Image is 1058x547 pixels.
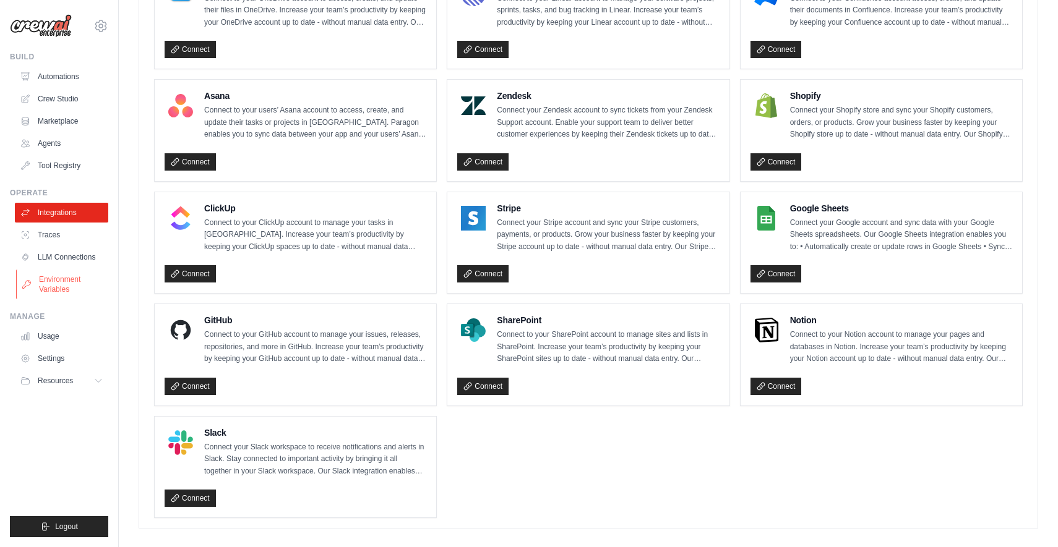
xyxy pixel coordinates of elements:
div: Build [10,52,108,62]
img: Stripe Logo [461,206,486,231]
img: SharePoint Logo [461,318,486,342]
a: Connect [165,153,216,171]
p: Connect to your Notion account to manage your pages and databases in Notion. Increase your team’s... [790,329,1012,365]
img: ClickUp Logo [168,206,193,231]
h4: Notion [790,314,1012,326]
a: Connect [750,265,802,282]
a: Settings [15,349,108,368]
a: LLM Connections [15,247,108,267]
a: Marketplace [15,111,108,131]
p: Connect your Google account and sync data with your Google Sheets spreadsheets. Our Google Sheets... [790,217,1012,253]
h4: ClickUp [204,202,426,214]
p: Connect your Shopify store and sync your Shopify customers, orders, or products. Grow your busine... [790,104,1012,141]
div: Operate [10,188,108,198]
a: Tool Registry [15,156,108,176]
a: Connect [750,378,802,395]
a: Integrations [15,203,108,223]
a: Connect [165,490,216,507]
h4: Slack [204,426,426,439]
a: Connect [457,153,509,171]
img: Notion Logo [754,318,779,342]
img: Google Sheets Logo [754,206,779,231]
img: GitHub Logo [168,318,193,342]
a: Environment Variables [16,269,110,299]
p: Connect to your users’ Asana account to access, create, and update their tasks or projects in [GE... [204,104,426,141]
a: Connect [457,378,509,395]
span: Resources [38,376,73,386]
a: Traces [15,225,108,245]
a: Crew Studio [15,89,108,109]
button: Resources [15,371,108,391]
button: Logout [10,516,108,537]
p: Connect your Stripe account and sync your Stripe customers, payments, or products. Grow your busi... [497,217,719,253]
a: Connect [750,153,802,171]
h4: SharePoint [497,314,719,326]
h4: Google Sheets [790,202,1012,214]
a: Agents [15,134,108,153]
a: Connect [165,41,216,58]
a: Connect [457,265,509,282]
img: Logo [10,14,72,38]
img: Asana Logo [168,93,193,118]
a: Connect [165,265,216,282]
a: Automations [15,67,108,87]
a: Connect [457,41,509,58]
img: Zendesk Logo [461,93,486,118]
h4: Stripe [497,202,719,214]
p: Connect to your SharePoint account to manage sites and lists in SharePoint. Increase your team’s ... [497,329,719,365]
div: Manage [10,312,108,321]
h4: GitHub [204,314,426,326]
p: Connect your Zendesk account to sync tickets from your Zendesk Support account. Enable your suppo... [497,104,719,141]
a: Connect [165,378,216,395]
p: Connect your Slack workspace to receive notifications and alerts in Slack. Stay connected to impo... [204,441,426,478]
h4: Asana [204,90,426,102]
img: Slack Logo [168,430,193,455]
p: Connect to your ClickUp account to manage your tasks in [GEOGRAPHIC_DATA]. Increase your team’s p... [204,217,426,253]
a: Connect [750,41,802,58]
img: Shopify Logo [754,93,779,118]
h4: Zendesk [497,90,719,102]
h4: Shopify [790,90,1012,102]
span: Logout [55,522,78,532]
a: Usage [15,326,108,346]
p: Connect to your GitHub account to manage your issues, releases, repositories, and more in GitHub.... [204,329,426,365]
